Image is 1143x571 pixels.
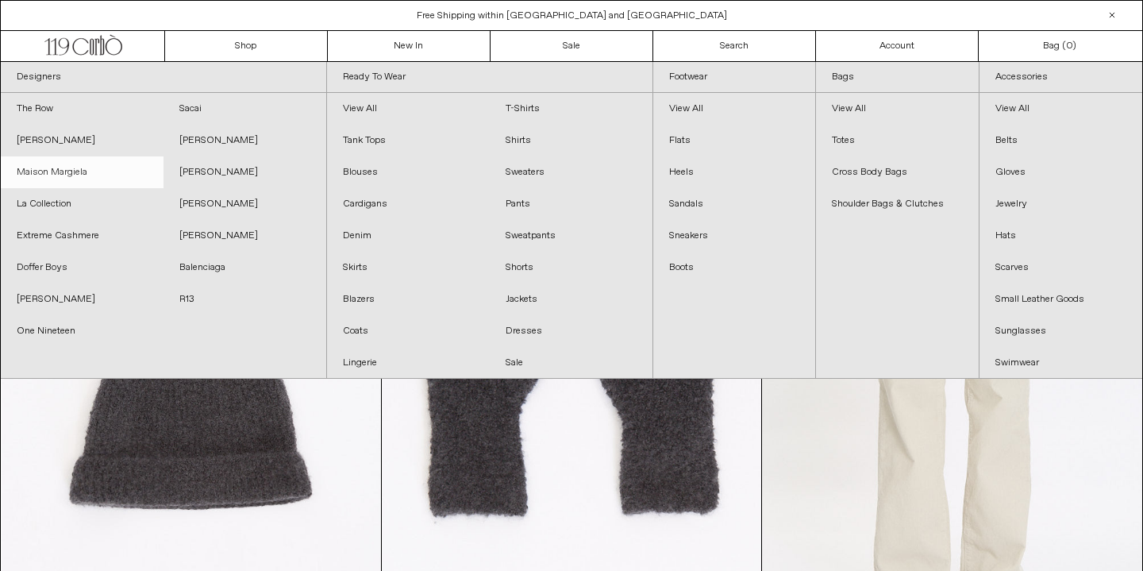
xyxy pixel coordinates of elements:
a: [PERSON_NAME] [164,156,326,188]
a: Bags [816,62,979,93]
a: View All [979,93,1142,125]
a: [PERSON_NAME] [164,220,326,252]
a: Totes [816,125,979,156]
a: Tank Tops [327,125,490,156]
a: Jackets [490,284,652,315]
a: Extreme Cashmere [1,220,164,252]
a: Lingerie [327,347,490,379]
a: Flats [653,125,816,156]
a: [PERSON_NAME] [164,188,326,220]
a: Small Leather Goods [979,284,1142,315]
a: Pants [490,188,652,220]
a: Free Shipping within [GEOGRAPHIC_DATA] and [GEOGRAPHIC_DATA] [417,10,727,22]
a: Cardigans [327,188,490,220]
a: Blouses [327,156,490,188]
a: Swimwear [979,347,1142,379]
a: Sweaters [490,156,652,188]
a: Belts [979,125,1142,156]
a: Sunglasses [979,315,1142,347]
a: Jewelry [979,188,1142,220]
a: Doffer Boys [1,252,164,284]
a: Shoulder Bags & Clutches [816,188,979,220]
a: Shirts [490,125,652,156]
a: [PERSON_NAME] [1,284,164,315]
span: ) [1066,39,1076,53]
span: 0 [1066,40,1072,52]
a: Designers [1,62,326,93]
a: View All [653,93,816,125]
a: One Nineteen [1,315,164,347]
a: The Row [1,93,164,125]
a: View All [327,93,490,125]
a: R13 [164,284,326,315]
a: Sacai [164,93,326,125]
a: View All [816,93,979,125]
a: Heels [653,156,816,188]
a: La Collection [1,188,164,220]
a: Skirts [327,252,490,284]
a: Coats [327,315,490,347]
a: Sale [491,31,653,61]
a: Bag () [979,31,1141,61]
a: Dresses [490,315,652,347]
a: New In [328,31,491,61]
a: Footwear [653,62,816,93]
a: Maison Margiela [1,156,164,188]
a: Search [653,31,816,61]
a: [PERSON_NAME] [164,125,326,156]
a: Blazers [327,284,490,315]
a: Boots [653,252,816,284]
a: Shop [165,31,328,61]
a: Scarves [979,252,1142,284]
a: Sneakers [653,220,816,252]
a: Accessories [979,62,1142,93]
a: [PERSON_NAME] [1,125,164,156]
a: Sweatpants [490,220,652,252]
a: Balenciaga [164,252,326,284]
a: Shorts [490,252,652,284]
a: Sandals [653,188,816,220]
a: Ready To Wear [327,62,652,93]
a: Denim [327,220,490,252]
a: Account [816,31,979,61]
a: T-Shirts [490,93,652,125]
a: Sale [490,347,652,379]
a: Hats [979,220,1142,252]
a: Gloves [979,156,1142,188]
a: Cross Body Bags [816,156,979,188]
